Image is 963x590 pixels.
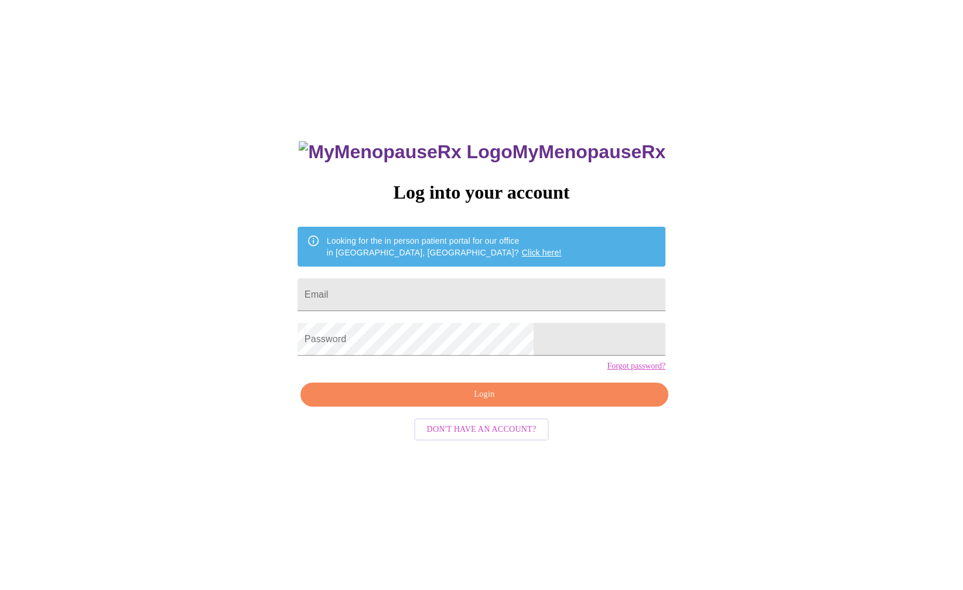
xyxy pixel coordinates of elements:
[298,182,665,203] h3: Log into your account
[314,387,655,402] span: Login
[414,418,549,441] button: Don't have an account?
[607,361,665,371] a: Forgot password?
[300,383,668,407] button: Login
[411,424,552,434] a: Don't have an account?
[327,230,562,263] div: Looking for the in person patient portal for our office in [GEOGRAPHIC_DATA], [GEOGRAPHIC_DATA]?
[299,141,665,163] h3: MyMenopauseRx
[427,422,537,437] span: Don't have an account?
[522,248,562,257] a: Click here!
[299,141,512,163] img: MyMenopauseRx Logo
